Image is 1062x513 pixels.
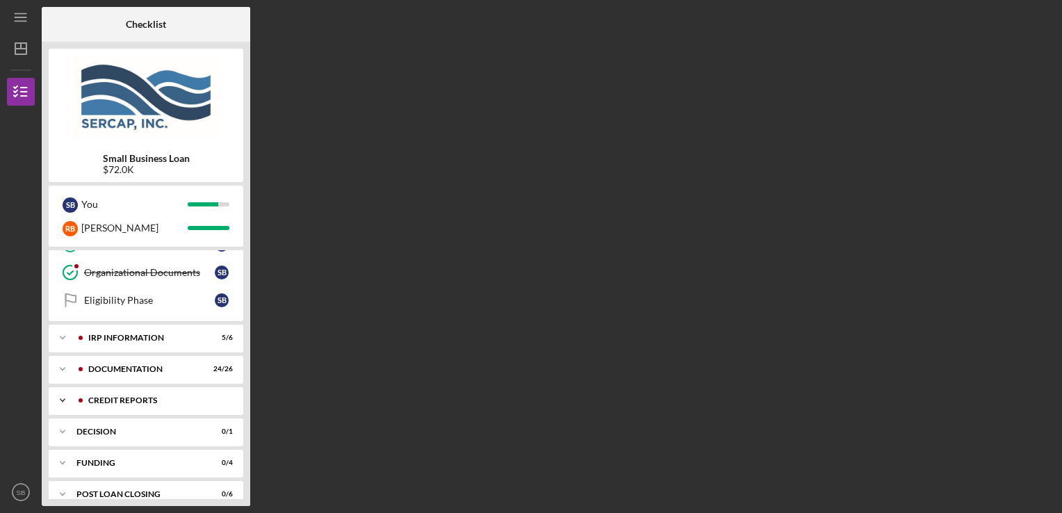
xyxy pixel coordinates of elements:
div: Organizational Documents [84,267,215,278]
div: [PERSON_NAME] [81,216,188,240]
div: Funding [76,459,198,467]
div: Documentation [88,365,198,373]
div: S B [215,293,229,307]
button: SB [7,478,35,506]
a: Organizational DocumentsSB [56,259,236,286]
div: Eligibility Phase [84,295,215,306]
div: 24 / 26 [208,365,233,373]
div: POST LOAN CLOSING [76,490,198,498]
div: IRP Information [88,334,198,342]
div: credit reports [88,396,226,405]
b: Small Business Loan [103,153,190,164]
div: Decision [76,427,198,436]
div: 0 / 4 [208,459,233,467]
div: 5 / 6 [208,334,233,342]
a: Eligibility PhaseSB [56,286,236,314]
text: SB [17,489,26,496]
div: You [81,193,188,216]
div: 0 / 6 [208,490,233,498]
div: 0 / 1 [208,427,233,436]
b: Checklist [126,19,166,30]
div: S B [63,197,78,213]
div: R B [63,221,78,236]
div: S B [215,266,229,279]
img: Product logo [49,56,243,139]
div: $72.0K [103,164,190,175]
